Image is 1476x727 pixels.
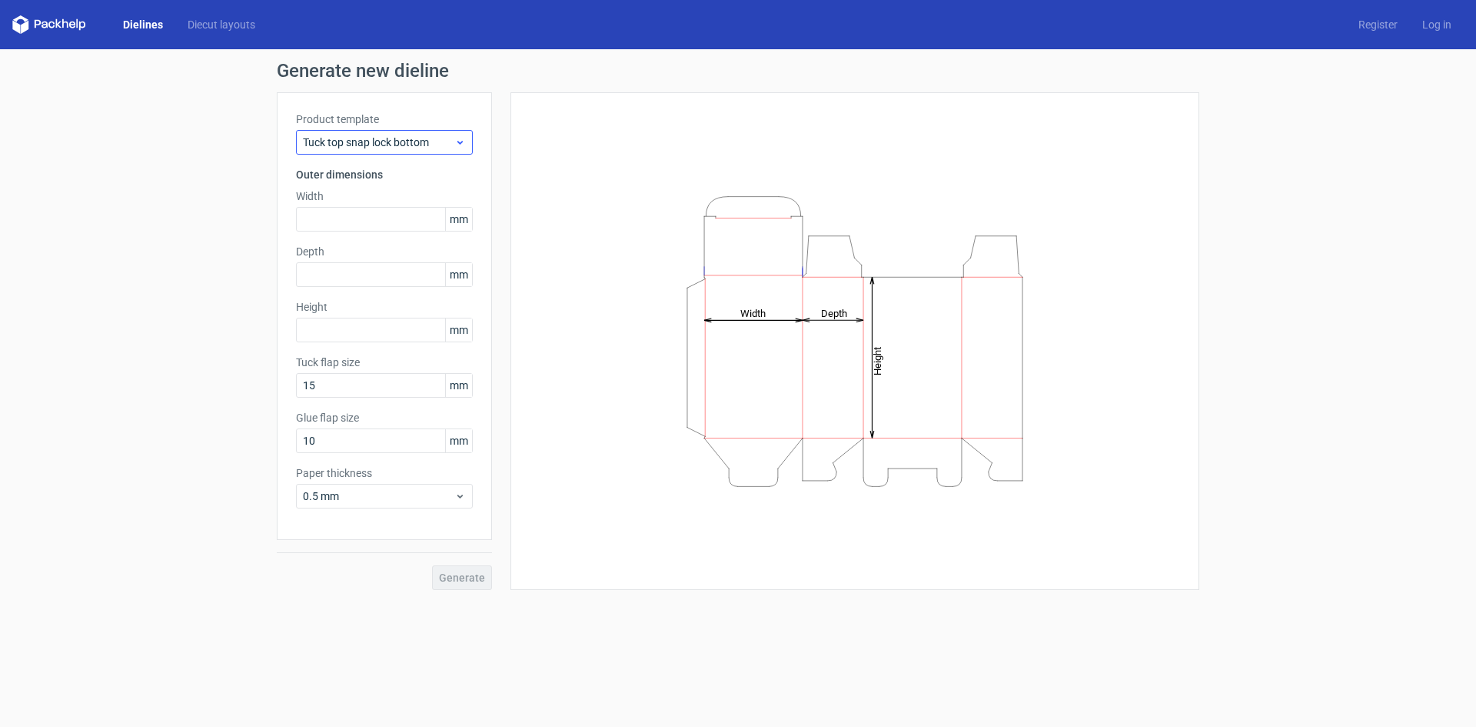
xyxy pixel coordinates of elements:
[111,17,175,32] a: Dielines
[303,489,454,504] span: 0.5 mm
[445,318,472,342] span: mm
[296,299,473,315] label: Height
[303,135,454,150] span: Tuck top snap lock bottom
[872,346,883,375] tspan: Height
[296,244,473,259] label: Depth
[821,307,847,318] tspan: Depth
[277,62,1199,80] h1: Generate new dieline
[296,355,473,370] label: Tuck flap size
[445,429,472,452] span: mm
[296,188,473,204] label: Width
[445,208,472,231] span: mm
[296,410,473,425] label: Glue flap size
[740,307,766,318] tspan: Width
[445,374,472,397] span: mm
[296,465,473,481] label: Paper thickness
[1410,17,1464,32] a: Log in
[1346,17,1410,32] a: Register
[175,17,268,32] a: Diecut layouts
[296,167,473,182] h3: Outer dimensions
[445,263,472,286] span: mm
[296,112,473,127] label: Product template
